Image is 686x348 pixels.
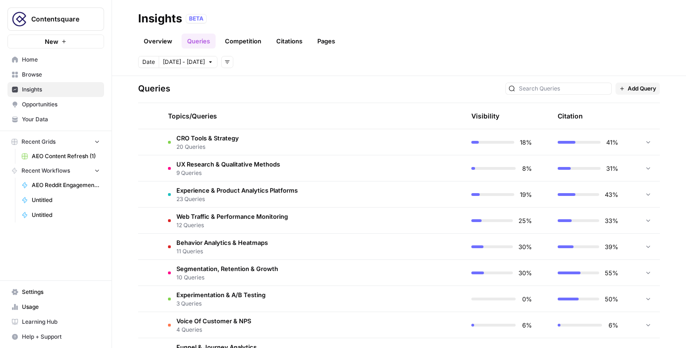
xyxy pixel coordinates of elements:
[521,164,532,173] span: 8%
[518,242,532,251] span: 30%
[605,190,618,199] span: 43%
[7,35,104,49] button: New
[31,14,88,24] span: Contentsquare
[45,37,58,46] span: New
[520,138,532,147] span: 18%
[7,112,104,127] a: Your Data
[176,160,280,169] span: UX Research & Qualitative Methods
[22,85,100,94] span: Insights
[176,264,278,273] span: Segmentation, Retention & Growth
[21,138,56,146] span: Recent Grids
[176,290,266,299] span: Experimentation & A/B Testing
[22,100,100,109] span: Opportunities
[182,34,216,49] a: Queries
[11,11,28,28] img: Contentsquare Logo
[7,67,104,82] a: Browse
[7,82,104,97] a: Insights
[518,268,532,278] span: 30%
[176,273,278,282] span: 10 Queries
[176,238,268,247] span: Behavior Analytics & Heatmaps
[22,115,100,124] span: Your Data
[605,294,618,304] span: 50%
[176,195,298,203] span: 23 Queries
[521,320,532,330] span: 6%
[558,103,583,129] div: Citation
[471,111,499,121] div: Visibility
[176,186,298,195] span: Experience & Product Analytics Platforms
[176,247,268,256] span: 11 Queries
[606,138,618,147] span: 41%
[22,303,100,311] span: Usage
[271,34,308,49] a: Citations
[176,212,288,221] span: Web Traffic & Performance Monitoring
[7,97,104,112] a: Opportunities
[605,216,618,225] span: 33%
[519,84,609,93] input: Search Queries
[176,143,239,151] span: 20 Queries
[518,216,532,225] span: 25%
[520,190,532,199] span: 19%
[21,167,70,175] span: Recent Workflows
[17,193,104,208] a: Untitled
[7,7,104,31] button: Workspace: Contentsquare
[176,169,280,177] span: 9 Queries
[605,242,618,251] span: 39%
[628,84,656,93] span: Add Query
[32,211,100,219] span: Untitled
[176,133,239,143] span: CRO Tools & Strategy
[168,103,368,129] div: Topics/Queries
[312,34,341,49] a: Pages
[606,164,618,173] span: 31%
[7,314,104,329] a: Learning Hub
[176,221,288,230] span: 12 Queries
[22,333,100,341] span: Help + Support
[176,316,251,326] span: Voice Of Customer & NPS
[17,178,104,193] a: AEO Reddit Engagement - Fork
[7,299,104,314] a: Usage
[32,181,100,189] span: AEO Reddit Engagement - Fork
[22,70,100,79] span: Browse
[163,58,205,66] span: [DATE] - [DATE]
[32,196,100,204] span: Untitled
[7,135,104,149] button: Recent Grids
[7,285,104,299] a: Settings
[138,11,182,26] div: Insights
[176,326,251,334] span: 4 Queries
[22,318,100,326] span: Learning Hub
[176,299,266,308] span: 3 Queries
[186,14,207,23] div: BETA
[17,208,104,223] a: Untitled
[17,149,104,164] a: AEO Content Refresh (1)
[22,288,100,296] span: Settings
[138,82,170,95] h3: Queries
[138,34,178,49] a: Overview
[142,58,155,66] span: Date
[22,56,100,64] span: Home
[616,83,660,95] button: Add Query
[7,329,104,344] button: Help + Support
[7,164,104,178] button: Recent Workflows
[159,56,217,68] button: [DATE] - [DATE]
[7,52,104,67] a: Home
[219,34,267,49] a: Competition
[521,294,532,304] span: 0%
[608,320,618,330] span: 6%
[32,152,100,160] span: AEO Content Refresh (1)
[605,268,618,278] span: 55%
